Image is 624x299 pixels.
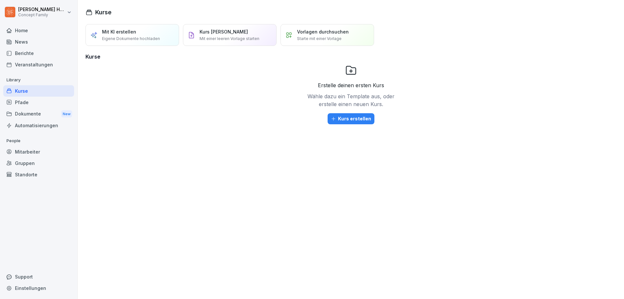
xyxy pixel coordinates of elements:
[3,157,74,169] a: Gruppen
[3,271,74,282] div: Support
[3,108,74,120] a: DokumenteNew
[3,282,74,294] a: Einstellungen
[18,13,66,17] p: Concept Family
[102,28,136,35] p: Mit KI erstellen
[318,81,384,89] p: Erstelle deinen ersten Kurs
[200,28,248,35] p: Kurs [PERSON_NAME]
[3,75,74,85] p: Library
[297,36,342,42] p: Starte mit einer Vorlage
[3,59,74,70] a: Veranstaltungen
[328,113,374,124] button: Kurs erstellen
[3,25,74,36] a: Home
[61,110,72,118] div: New
[3,85,74,97] a: Kurse
[297,28,349,35] p: Vorlagen durchsuchen
[3,48,74,59] a: Berichte
[85,53,616,61] h3: Kurse
[18,7,66,12] p: [PERSON_NAME] Huttarsch
[3,146,74,157] a: Mitarbeiter
[3,36,74,48] a: News
[3,120,74,131] a: Automatisierungen
[200,36,259,42] p: Mit einer leeren Vorlage starten
[3,97,74,108] a: Pfade
[95,8,111,17] h1: Kurse
[102,36,160,42] p: Eigene Dokumente hochladen
[3,169,74,180] a: Standorte
[3,108,74,120] div: Dokumente
[331,115,371,122] div: Kurs erstellen
[3,136,74,146] p: People
[305,92,396,108] p: Wähle dazu ein Template aus, oder erstelle einen neuen Kurs.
